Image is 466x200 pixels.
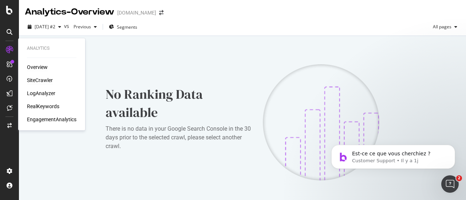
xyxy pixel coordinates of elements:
[430,21,460,33] button: All pages
[27,45,76,52] div: Analytics
[25,6,114,18] div: Analytics - Overview
[117,24,137,30] span: Segments
[27,64,48,71] a: Overview
[320,130,466,180] iframe: Intercom notifications message
[263,64,379,180] img: CKGWtfuM.png
[441,175,459,193] iframe: Intercom live chat
[64,23,71,30] span: vs
[106,125,251,151] div: There is no data in your Google Search Console in the 30 days prior to the selected crawl, please...
[25,21,64,33] button: [DATE] #2
[117,9,156,16] div: [DOMAIN_NAME]
[27,90,55,97] a: LogAnalyzer
[35,24,55,30] span: 2025 Sep. 24th #2
[27,103,59,110] a: RealKeywords
[71,24,91,30] span: Previous
[106,85,251,122] div: No Ranking Data available
[27,116,76,123] a: EngagementAnalytics
[456,175,462,181] span: 2
[71,21,100,33] button: Previous
[27,77,53,84] a: SiteCrawler
[430,24,451,30] span: All pages
[159,10,163,15] div: arrow-right-arrow-left
[106,21,140,33] button: Segments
